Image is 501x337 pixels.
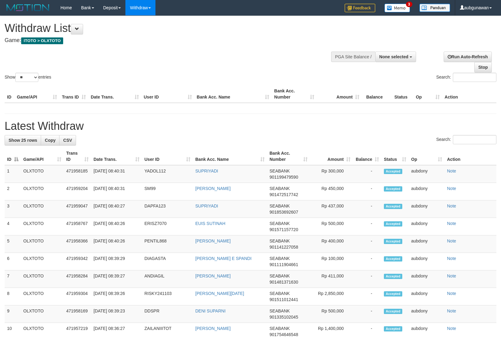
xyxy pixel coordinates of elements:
a: [PERSON_NAME] [195,273,231,278]
td: PENTIL868 [142,235,193,253]
span: SEABANK [270,238,290,243]
span: Copy 901335102045 to clipboard [270,315,298,320]
span: Copy 901141227058 to clipboard [270,245,298,250]
a: Note [447,273,456,278]
a: [PERSON_NAME] E SPANDI [195,256,251,261]
td: [DATE] 08:40:27 [91,200,142,218]
td: Rp 2,850,000 [310,288,353,305]
td: [DATE] 08:39:26 [91,288,142,305]
a: EUIS SUTINAH [195,221,225,226]
button: None selected [375,52,416,62]
img: Button%20Memo.svg [384,4,410,12]
td: Rp 400,000 [310,235,353,253]
a: Note [447,238,456,243]
td: 471959204 [64,183,91,200]
span: Copy 901853692607 to clipboard [270,210,298,215]
td: - [353,218,381,235]
span: Accepted [384,221,402,227]
td: aubdony [409,218,445,235]
td: OLXTOTO [21,270,64,288]
a: [PERSON_NAME] [195,326,231,331]
td: 8 [5,288,21,305]
td: 471958185 [64,165,91,183]
a: Note [447,169,456,173]
span: Copy 901472517742 to clipboard [270,192,298,197]
span: Copy [45,138,55,143]
th: Amount [317,85,362,103]
span: Copy 901511012441 to clipboard [270,297,298,302]
a: Copy [41,135,59,145]
td: 9 [5,305,21,323]
a: Note [447,203,456,208]
span: CSV [63,138,72,143]
td: DDSPR [142,305,193,323]
td: - [353,288,381,305]
td: [DATE] 08:40:26 [91,218,142,235]
span: SEABANK [270,221,290,226]
td: Rp 437,000 [310,200,353,218]
td: ERISZ7070 [142,218,193,235]
h4: Game: [5,37,328,44]
td: Rp 500,000 [310,218,353,235]
span: Show 25 rows [9,138,37,143]
td: - [353,200,381,218]
th: Action [445,148,496,165]
td: 471959342 [64,253,91,270]
th: User ID [141,85,194,103]
span: 3 [406,2,412,7]
td: 2 [5,183,21,200]
a: Note [447,256,456,261]
td: - [353,305,381,323]
a: [PERSON_NAME] [195,238,231,243]
td: [DATE] 08:39:29 [91,253,142,270]
td: 471958366 [64,235,91,253]
td: ANDIAGIL [142,270,193,288]
a: Note [447,186,456,191]
div: PGA Site Balance / [331,52,375,62]
td: SM99 [142,183,193,200]
span: SEABANK [270,291,290,296]
span: Accepted [384,291,402,296]
td: aubdony [409,235,445,253]
a: Show 25 rows [5,135,41,145]
td: OLXTOTO [21,235,64,253]
td: 7 [5,270,21,288]
span: Accepted [384,309,402,314]
th: Status [392,85,413,103]
td: OLXTOTO [21,253,64,270]
th: User ID: activate to sort column ascending [142,148,193,165]
label: Show entries [5,73,51,82]
td: aubdony [409,200,445,218]
td: Rp 411,000 [310,270,353,288]
th: Action [442,85,496,103]
span: SEABANK [270,186,290,191]
th: Balance [362,85,392,103]
span: Copy 901571157720 to clipboard [270,227,298,232]
span: Accepted [384,239,402,244]
td: OLXTOTO [21,218,64,235]
a: Note [447,221,456,226]
span: SEABANK [270,273,290,278]
a: Note [447,326,456,331]
a: Stop [474,62,492,72]
span: Copy 901481371630 to clipboard [270,280,298,285]
td: OLXTOTO [21,200,64,218]
td: 1 [5,165,21,183]
span: Accepted [384,169,402,174]
th: Game/API [14,85,59,103]
td: [DATE] 08:40:31 [91,183,142,200]
td: [DATE] 08:40:26 [91,235,142,253]
span: Accepted [384,204,402,209]
th: Bank Acc. Number [272,85,317,103]
td: aubdony [409,288,445,305]
span: Accepted [384,274,402,279]
td: DAPFA123 [142,200,193,218]
td: 471958284 [64,270,91,288]
th: ID [5,85,14,103]
th: Op: activate to sort column ascending [409,148,445,165]
span: Accepted [384,326,402,331]
span: Copy 901754646548 to clipboard [270,332,298,337]
a: Run Auto-Refresh [444,52,492,62]
a: Note [447,291,456,296]
a: DENI SUPARNI [195,308,226,313]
